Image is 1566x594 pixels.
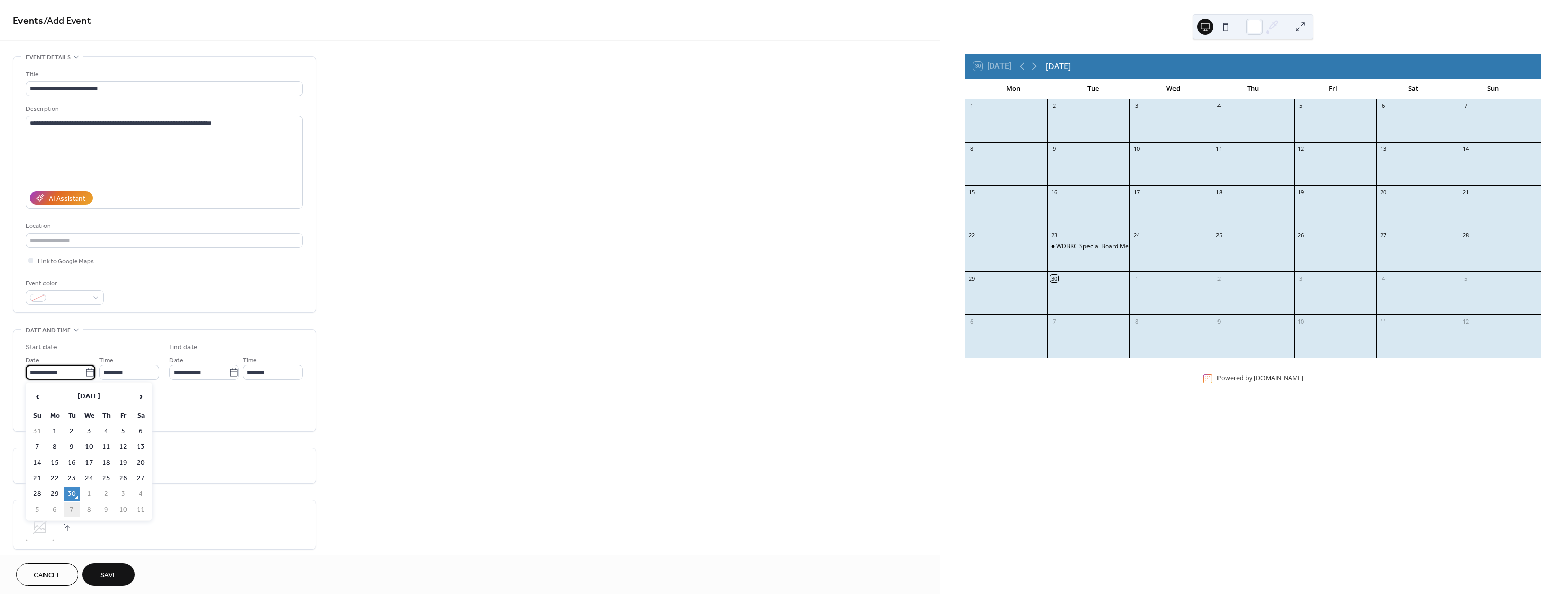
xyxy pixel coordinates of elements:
div: 3 [1297,275,1305,282]
div: Title [26,69,301,80]
td: 1 [81,487,97,501]
div: Wed [1133,79,1213,99]
td: 3 [115,487,132,501]
th: We [81,408,97,423]
div: 25 [1215,232,1223,239]
div: 12 [1297,145,1305,153]
div: 1 [968,102,976,110]
div: 12 [1462,317,1469,325]
span: Date and time [26,325,71,336]
th: Fr [115,408,132,423]
div: 9 [1215,317,1223,325]
td: 26 [115,471,132,486]
a: [DOMAIN_NAME] [1254,374,1303,383]
td: 12 [115,440,132,454]
div: ; [26,513,54,541]
td: 17 [81,455,97,470]
span: / Add Event [43,11,91,31]
td: 3 [81,424,97,439]
th: [DATE] [47,386,132,407]
td: 20 [133,455,149,470]
div: 10 [1133,145,1140,153]
td: 5 [115,424,132,439]
div: 1 [1133,275,1140,282]
th: Tu [64,408,80,423]
td: 28 [29,487,46,501]
span: Date [169,355,183,366]
div: 19 [1297,188,1305,196]
th: Mo [47,408,63,423]
td: 6 [133,424,149,439]
div: WDBKC Special Board Meeting [1047,242,1129,251]
button: Cancel [16,563,78,586]
div: 15 [968,188,976,196]
td: 5 [29,502,46,517]
td: 8 [81,502,97,517]
td: 9 [64,440,80,454]
div: 17 [1133,188,1140,196]
div: 2 [1050,102,1058,110]
td: 30 [64,487,80,501]
td: 25 [98,471,114,486]
td: 21 [29,471,46,486]
td: 19 [115,455,132,470]
div: 4 [1379,275,1387,282]
td: 7 [29,440,46,454]
button: Save [82,563,135,586]
span: › [133,386,148,406]
div: 28 [1462,232,1469,239]
div: 9 [1050,145,1058,153]
td: 15 [47,455,63,470]
div: Sun [1453,79,1533,99]
div: End date [169,342,198,353]
div: 6 [1379,102,1387,110]
span: Time [243,355,257,366]
div: AI Assistant [49,194,85,204]
td: 7 [64,502,80,517]
div: Location [26,221,301,232]
div: Mon [973,79,1053,99]
div: 27 [1379,232,1387,239]
td: 8 [47,440,63,454]
div: Start date [26,342,57,353]
div: 21 [1462,188,1469,196]
div: 14 [1462,145,1469,153]
div: Event color [26,278,102,289]
th: Su [29,408,46,423]
td: 2 [98,487,114,501]
div: 6 [968,317,976,325]
td: 10 [115,502,132,517]
td: 29 [47,487,63,501]
div: 8 [1133,317,1140,325]
div: 7 [1050,317,1058,325]
div: 24 [1133,232,1140,239]
td: 22 [47,471,63,486]
td: 9 [98,502,114,517]
div: Sat [1373,79,1453,99]
div: 22 [968,232,976,239]
div: Powered by [1217,374,1303,383]
div: WDBKC Special Board Meeting [1056,242,1143,251]
div: 11 [1215,145,1223,153]
div: 3 [1133,102,1140,110]
td: 11 [98,440,114,454]
span: ‹ [30,386,45,406]
td: 6 [47,502,63,517]
div: 5 [1297,102,1305,110]
div: Thu [1213,79,1293,99]
div: Description [26,104,301,114]
td: 27 [133,471,149,486]
td: 14 [29,455,46,470]
span: Save [100,570,117,581]
div: 18 [1215,188,1223,196]
span: Date [26,355,39,366]
span: Event details [26,52,71,63]
div: Fri [1293,79,1373,99]
div: 29 [968,275,976,282]
td: 18 [98,455,114,470]
div: 13 [1379,145,1387,153]
button: AI Assistant [30,191,93,205]
div: 2 [1215,275,1223,282]
td: 4 [133,487,149,501]
td: 11 [133,502,149,517]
